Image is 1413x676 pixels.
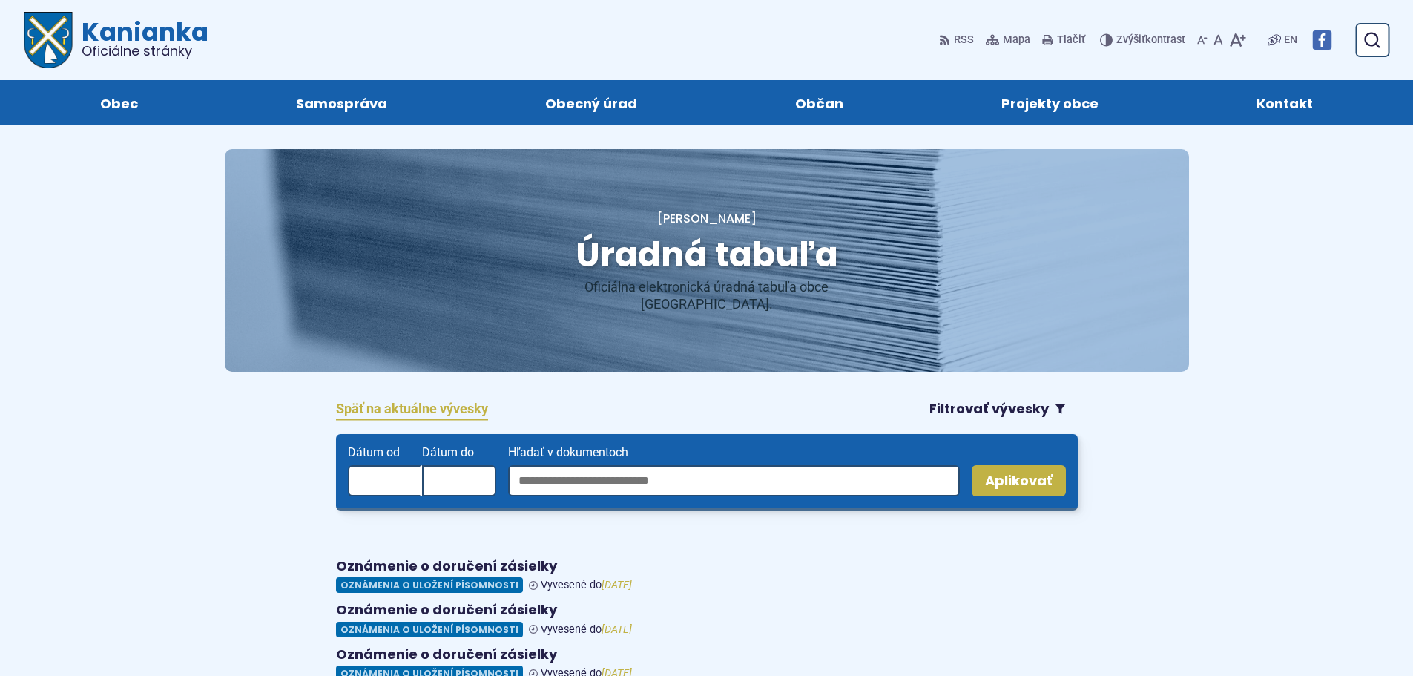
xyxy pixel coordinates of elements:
[576,231,838,278] span: Úradná tabuľa
[1003,31,1030,49] span: Mapa
[422,446,496,459] span: Dátum do
[336,646,1078,663] h4: Oznámenie o doručení zásielky
[795,80,843,125] span: Občan
[1281,31,1300,49] a: EN
[529,279,885,312] p: Oficiálna elektronická úradná tabuľa obce [GEOGRAPHIC_DATA].
[1116,33,1145,46] span: Zvýšiť
[348,446,422,459] span: Dátum od
[939,24,977,56] a: RSS
[296,80,387,125] span: Samospráva
[1194,24,1211,56] button: Zmenšiť veľkosť písma
[1226,24,1249,56] button: Zväčšiť veľkosť písma
[1100,24,1188,56] button: Zvýšiťkontrast
[36,80,202,125] a: Obec
[938,80,1163,125] a: Projekty obce
[336,398,488,421] a: Späť na aktuálne vývesky
[422,465,496,496] input: Dátum do
[1256,80,1313,125] span: Kontakt
[954,31,974,49] span: RSS
[1211,24,1226,56] button: Nastaviť pôvodnú veľkosť písma
[231,80,451,125] a: Samospráva
[100,80,138,125] span: Obec
[336,558,1078,594] a: Oznámenie o doručení zásielky Oznámenia o uložení písomnosti Vyvesené do[DATE]
[82,45,208,58] span: Oficiálne stránky
[1312,30,1331,50] img: Prejsť na Facebook stránku
[929,401,1049,418] span: Filtrovať vývesky
[24,12,208,68] a: Logo Kanianka, prejsť na domovskú stránku.
[1039,24,1088,56] button: Tlačiť
[972,465,1066,496] button: Aplikovať
[983,24,1033,56] a: Mapa
[348,465,422,496] input: Dátum od
[73,19,208,58] span: Kanianka
[1001,80,1099,125] span: Projekty obce
[657,210,757,227] a: [PERSON_NAME]
[336,602,1078,619] h4: Oznámenie o doručení zásielky
[1284,31,1297,49] span: EN
[24,12,73,68] img: Prejsť na domovskú stránku
[481,80,701,125] a: Obecný úrad
[508,465,960,496] input: Hľadať v dokumentoch
[545,80,637,125] span: Obecný úrad
[1116,34,1185,47] span: kontrast
[336,558,1078,575] h4: Oznámenie o doručení zásielky
[1057,34,1085,47] span: Tlačiť
[731,80,908,125] a: Občan
[1193,80,1377,125] a: Kontakt
[336,602,1078,637] a: Oznámenie o doručení zásielky Oznámenia o uložení písomnosti Vyvesené do[DATE]
[508,446,960,459] span: Hľadať v dokumentoch
[918,396,1078,422] button: Filtrovať vývesky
